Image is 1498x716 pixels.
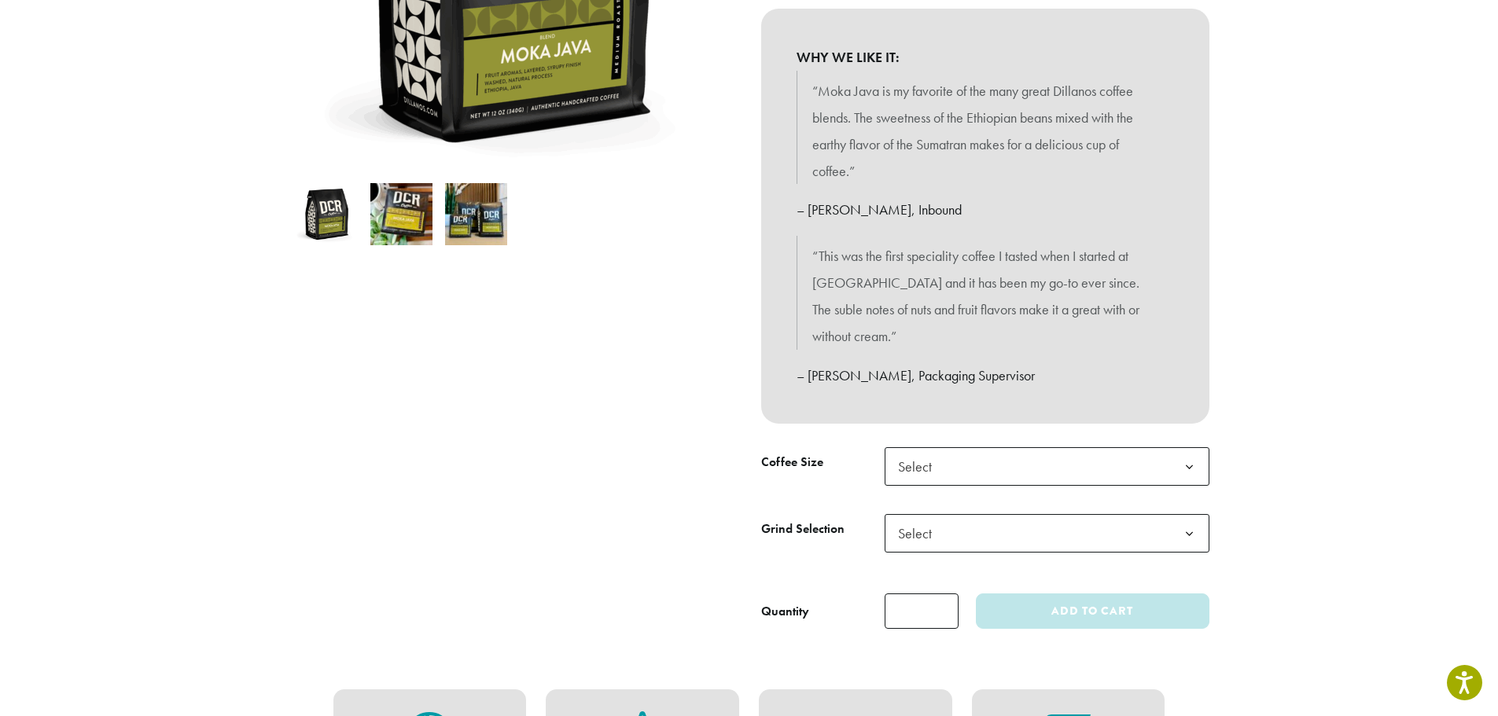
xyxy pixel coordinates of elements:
span: Select [885,447,1209,486]
p: “This was the first speciality coffee I tasted when I started at [GEOGRAPHIC_DATA] and it has bee... [812,243,1158,349]
img: Moka Java - Image 3 [445,183,507,245]
span: Select [892,518,948,549]
p: “Moka Java is my favorite of the many great Dillanos coffee blends. The sweetness of the Ethiopia... [812,78,1158,184]
b: WHY WE LIKE IT: [797,44,1174,71]
input: Product quantity [885,593,959,629]
label: Coffee Size [761,451,885,474]
img: Moka Java - Image 2 [370,183,432,245]
img: Moka Java [296,183,358,245]
span: Select [885,514,1209,553]
p: – [PERSON_NAME], Packaging Supervisor [797,362,1174,389]
p: – [PERSON_NAME], Inbound [797,196,1174,223]
label: Grind Selection [761,518,885,541]
button: Add to cart [976,593,1209,629]
div: Quantity [761,602,809,621]
span: Select [892,451,948,482]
